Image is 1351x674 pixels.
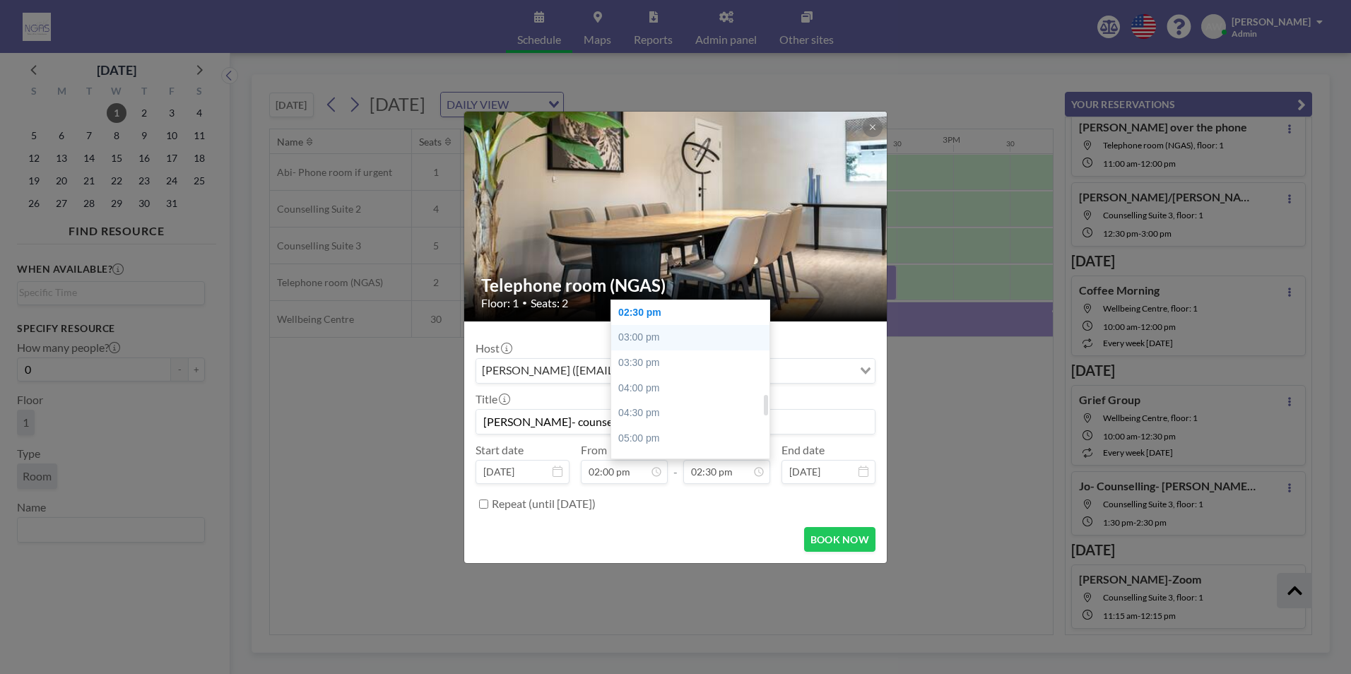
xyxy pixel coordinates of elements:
[611,451,777,476] div: 05:30 pm
[476,359,875,383] div: Search for option
[611,350,777,376] div: 03:30 pm
[476,443,524,457] label: Start date
[481,296,519,310] span: Floor: 1
[804,527,875,552] button: BOOK NOW
[781,443,825,457] label: End date
[476,341,511,355] label: Host
[522,297,527,308] span: •
[476,392,509,406] label: Title
[771,362,851,380] input: Search for option
[611,376,777,401] div: 04:00 pm
[611,325,777,350] div: 03:00 pm
[531,296,568,310] span: Seats: 2
[611,426,777,451] div: 05:00 pm
[673,448,678,479] span: -
[611,300,777,326] div: 02:30 pm
[476,410,875,434] input: Abi's reservation
[479,362,769,380] span: [PERSON_NAME] ([EMAIL_ADDRESS][DOMAIN_NAME])
[581,443,607,457] label: From
[492,497,596,511] label: Repeat (until [DATE])
[481,275,871,296] h2: Telephone room (NGAS)
[611,401,777,426] div: 04:30 pm
[464,75,888,357] img: 537.jpg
